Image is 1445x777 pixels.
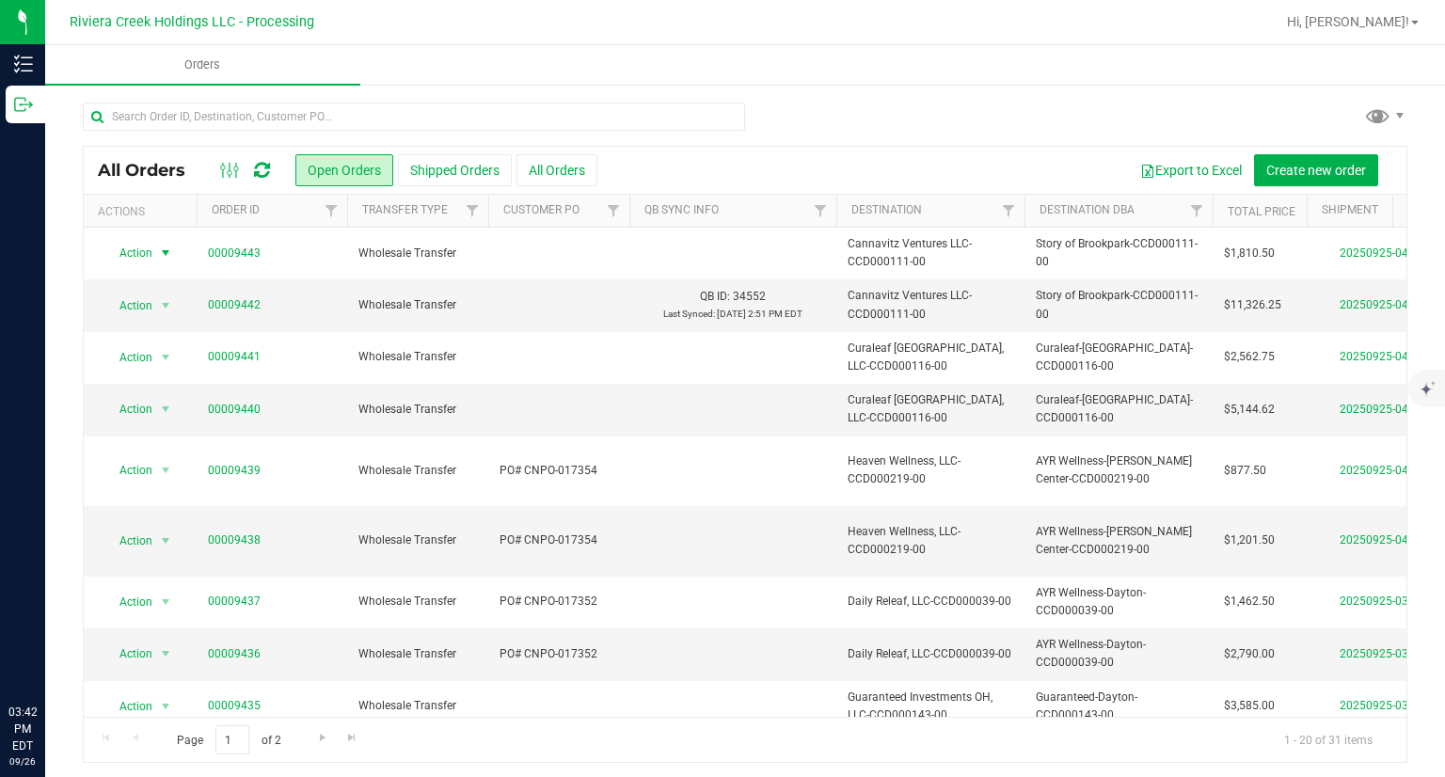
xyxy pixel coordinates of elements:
[358,401,477,419] span: Wholesale Transfer
[1228,205,1295,218] a: Total Price
[848,523,1013,559] span: Heaven Wellness, LLC-CCD000219-00
[208,348,261,366] a: 00009441
[500,593,618,610] span: PO# CNPO-017352
[208,401,261,419] a: 00009440
[358,348,477,366] span: Wholesale Transfer
[848,391,1013,427] span: Curaleaf [GEOGRAPHIC_DATA], LLC-CCD000116-00
[154,396,178,422] span: select
[644,203,719,216] a: QB Sync Info
[1224,296,1281,314] span: $11,326.25
[1224,697,1275,715] span: $3,585.00
[1269,725,1388,753] span: 1 - 20 of 31 items
[316,195,347,227] a: Filter
[358,531,477,549] span: Wholesale Transfer
[848,235,1013,271] span: Cannavitz Ventures LLC-CCD000111-00
[848,593,1013,610] span: Daily Releaf, LLC-CCD000039-00
[1040,203,1135,216] a: Destination DBA
[154,457,178,484] span: select
[1224,245,1275,262] span: $1,810.50
[1340,647,1415,660] a: 20250925-038
[339,725,366,751] a: Go to the last page
[1224,531,1275,549] span: $1,201.50
[851,203,922,216] a: Destination
[1036,287,1201,323] span: Story of Brookpark-CCD000111-00
[1224,462,1266,480] span: $877.50
[8,704,37,754] p: 03:42 PM EDT
[154,589,178,615] span: select
[1287,14,1409,29] span: Hi, [PERSON_NAME]!
[1182,195,1213,227] a: Filter
[1036,452,1201,488] span: AYR Wellness-[PERSON_NAME] Center-CCD000219-00
[103,457,153,484] span: Action
[8,754,37,769] p: 09/26
[358,296,477,314] span: Wholesale Transfer
[212,203,260,216] a: Order ID
[98,205,189,218] div: Actions
[208,296,261,314] a: 00009442
[500,531,618,549] span: PO# CNPO-017354
[1254,154,1378,186] button: Create new order
[1224,401,1275,419] span: $5,144.62
[1036,523,1201,559] span: AYR Wellness-[PERSON_NAME] Center-CCD000219-00
[805,195,836,227] a: Filter
[1340,246,1415,260] a: 20250925-045
[14,55,33,73] inline-svg: Inventory
[1340,533,1415,547] a: 20250925-040
[358,645,477,663] span: Wholesale Transfer
[358,245,477,262] span: Wholesale Transfer
[83,103,745,131] input: Search Order ID, Destination, Customer PO...
[362,203,448,216] a: Transfer Type
[1340,464,1415,477] a: 20250925-041
[993,195,1024,227] a: Filter
[154,293,178,319] span: select
[358,462,477,480] span: Wholesale Transfer
[154,344,178,371] span: select
[1266,163,1366,178] span: Create new order
[848,340,1013,375] span: Curaleaf [GEOGRAPHIC_DATA], LLC-CCD000116-00
[358,697,477,715] span: Wholesale Transfer
[1036,689,1201,724] span: Guaranteed-Dayton-CCD000143-00
[295,154,393,186] button: Open Orders
[663,309,715,319] span: Last Synced:
[733,290,766,303] span: 34552
[98,160,204,181] span: All Orders
[500,645,618,663] span: PO# CNPO-017352
[1036,391,1201,427] span: Curaleaf-[GEOGRAPHIC_DATA]-CCD000116-00
[19,626,75,683] iframe: Resource center
[1036,636,1201,672] span: AYR Wellness-Dayton-CCD000039-00
[516,154,597,186] button: All Orders
[103,396,153,422] span: Action
[159,56,246,73] span: Orders
[1322,203,1378,216] a: Shipment
[103,344,153,371] span: Action
[500,462,618,480] span: PO# CNPO-017354
[14,95,33,114] inline-svg: Outbound
[154,240,178,266] span: select
[398,154,512,186] button: Shipped Orders
[309,725,336,751] a: Go to the next page
[103,641,153,667] span: Action
[215,725,249,754] input: 1
[1340,298,1415,311] a: 20250925-044
[503,203,580,216] a: Customer PO
[103,293,153,319] span: Action
[700,290,730,303] span: QB ID:
[717,309,802,319] span: [DATE] 2:51 PM EDT
[848,287,1013,323] span: Cannavitz Ventures LLC-CCD000111-00
[1224,348,1275,366] span: $2,562.75
[45,45,360,85] a: Orders
[103,240,153,266] span: Action
[208,531,261,549] a: 00009438
[154,528,178,554] span: select
[70,14,314,30] span: Riviera Creek Holdings LLC - Processing
[208,245,261,262] a: 00009443
[1036,584,1201,620] span: AYR Wellness-Dayton-CCD000039-00
[1340,595,1415,608] a: 20250925-039
[1036,340,1201,375] span: Curaleaf-[GEOGRAPHIC_DATA]-CCD000116-00
[598,195,629,227] a: Filter
[1340,403,1415,416] a: 20250925-042
[1340,350,1415,363] a: 20250925-043
[1340,699,1415,712] a: 20250925-037
[1036,235,1201,271] span: Story of Brookpark-CCD000111-00
[848,645,1013,663] span: Daily Releaf, LLC-CCD000039-00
